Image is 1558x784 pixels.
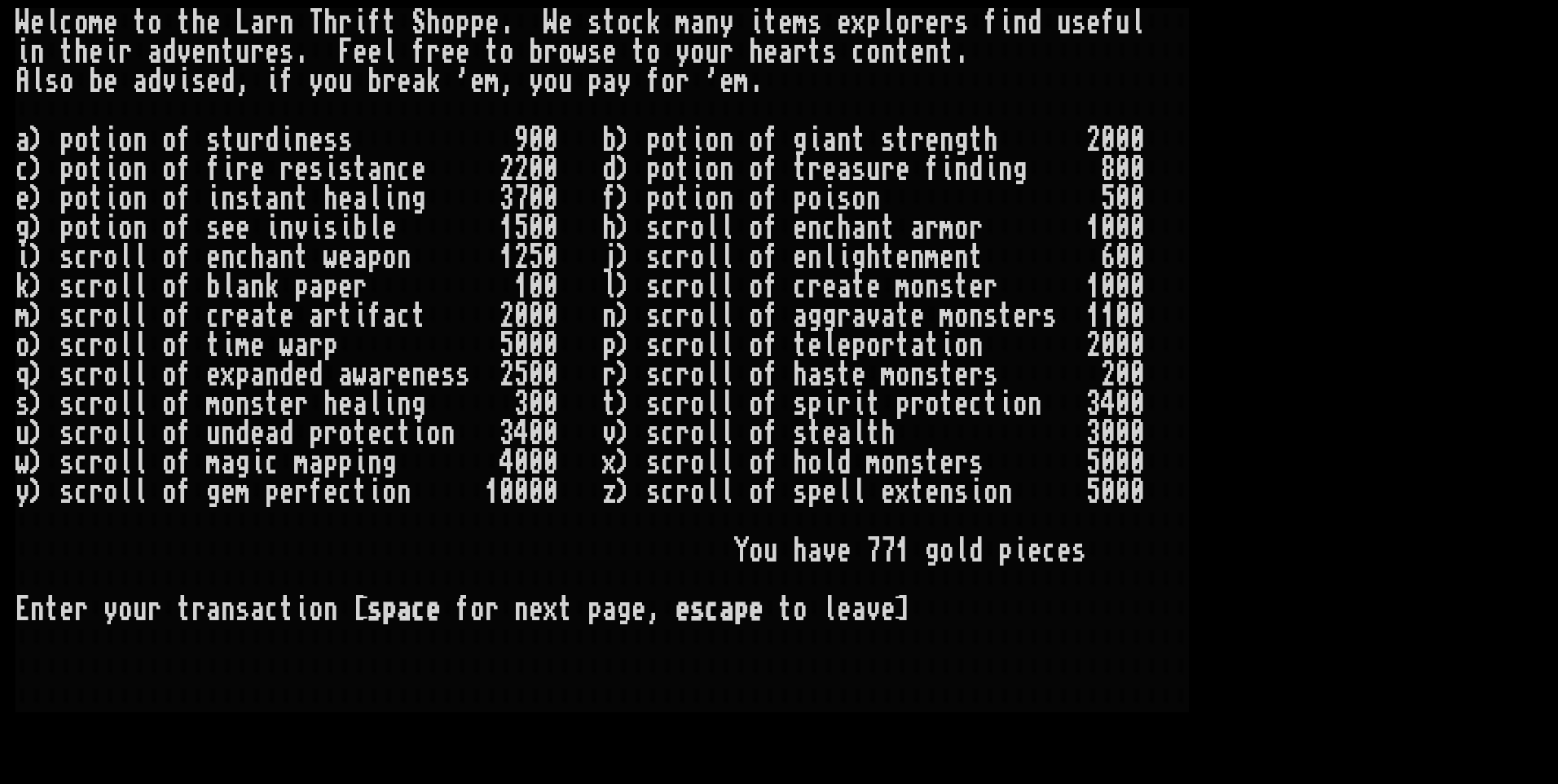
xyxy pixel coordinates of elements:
[382,184,397,214] div: i
[59,184,74,214] div: p
[103,8,118,37] div: e
[147,67,162,96] div: d
[602,184,617,214] div: f
[881,37,896,67] div: n
[866,155,881,184] div: u
[338,155,353,184] div: s
[309,155,323,184] div: s
[676,67,690,96] div: r
[837,155,852,184] div: a
[74,126,89,155] div: o
[529,184,544,214] div: 0
[221,126,235,155] div: t
[984,8,998,37] div: f
[749,155,764,184] div: o
[309,8,323,37] div: T
[998,8,1013,37] div: i
[59,8,74,37] div: c
[500,184,514,214] div: 3
[279,67,294,96] div: f
[15,37,30,67] div: i
[191,8,206,37] div: h
[690,37,705,67] div: o
[617,67,632,96] div: y
[617,184,632,214] div: )
[382,155,397,184] div: n
[837,8,852,37] div: e
[177,184,191,214] div: f
[382,37,397,67] div: l
[59,67,74,96] div: o
[412,67,426,96] div: a
[1116,155,1130,184] div: 0
[896,155,910,184] div: e
[59,126,74,155] div: p
[426,8,441,37] div: h
[852,8,866,37] div: x
[133,126,147,155] div: n
[250,155,265,184] div: e
[881,155,896,184] div: r
[1101,126,1116,155] div: 0
[294,184,309,214] div: t
[661,155,676,184] div: o
[954,126,969,155] div: g
[15,184,30,214] div: e
[749,67,764,96] div: .
[676,155,690,184] div: t
[338,184,353,214] div: e
[1130,8,1145,37] div: l
[1072,8,1086,37] div: s
[646,37,661,67] div: o
[632,37,646,67] div: t
[382,8,397,37] div: t
[441,37,456,67] div: e
[588,67,602,96] div: p
[793,126,808,155] div: g
[470,8,485,37] div: p
[89,126,103,155] div: t
[456,37,470,67] div: e
[470,67,485,96] div: e
[705,155,720,184] div: o
[294,126,309,155] div: n
[514,155,529,184] div: 2
[954,37,969,67] div: .
[896,8,910,37] div: o
[265,37,279,67] div: e
[294,37,309,67] div: .
[265,184,279,214] div: a
[206,8,221,37] div: e
[177,8,191,37] div: t
[162,184,177,214] div: o
[118,155,133,184] div: o
[617,155,632,184] div: )
[676,126,690,155] div: t
[147,8,162,37] div: o
[485,37,500,67] div: t
[602,67,617,96] div: a
[544,184,558,214] div: 0
[676,8,690,37] div: m
[690,126,705,155] div: i
[103,126,118,155] div: i
[206,155,221,184] div: f
[45,67,59,96] div: s
[514,184,529,214] div: 7
[177,155,191,184] div: f
[133,184,147,214] div: n
[162,126,177,155] div: o
[969,155,984,184] div: d
[778,8,793,37] div: e
[30,67,45,96] div: l
[646,155,661,184] div: p
[896,126,910,155] div: t
[969,126,984,155] div: t
[265,67,279,96] div: i
[103,67,118,96] div: e
[925,37,940,67] div: n
[822,126,837,155] div: a
[456,67,470,96] div: '
[940,37,954,67] div: t
[206,126,221,155] div: s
